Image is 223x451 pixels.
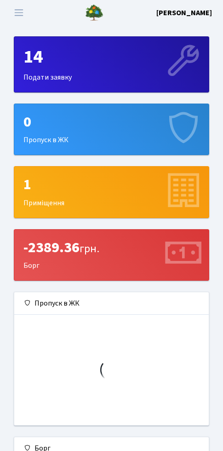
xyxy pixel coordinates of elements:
a: [PERSON_NAME] [156,7,212,18]
div: Подати заявку [14,37,209,92]
div: -2389.36 [23,239,200,256]
span: грн. [80,241,99,257]
div: Пропуск в ЖК [14,292,209,315]
div: 1 [23,176,200,193]
div: Приміщення [14,167,209,217]
div: Борг [14,230,209,280]
button: Переключити навігацію [7,5,30,20]
div: 0 [23,113,200,131]
b: [PERSON_NAME] [156,8,212,18]
div: Пропуск в ЖК [14,104,209,155]
div: 14 [23,46,200,68]
a: 14Подати заявку [14,36,209,93]
a: 1Приміщення [14,166,209,218]
img: logo.png [85,4,103,22]
a: 0Пропуск в ЖК [14,104,209,155]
